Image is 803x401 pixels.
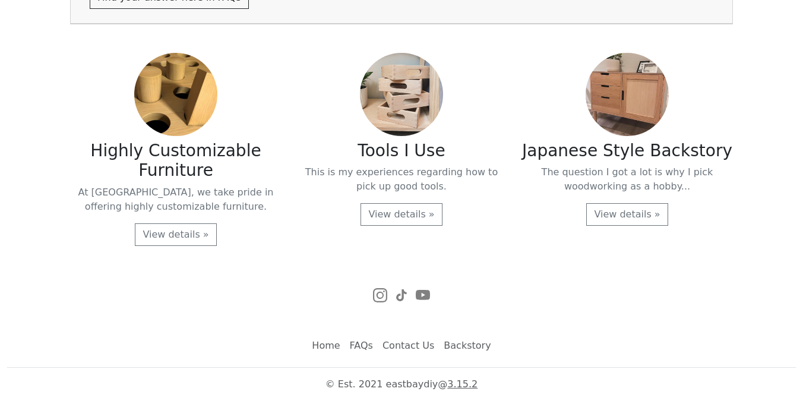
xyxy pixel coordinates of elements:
a: Contact Us [378,334,439,358]
a: TikTok [394,284,409,305]
a: YouTube [416,284,430,305]
p: This is my experiences regarding how to pick up good tools. [296,165,507,194]
p: The question I got a lot is why I pick woodworking as a hobby... [521,165,733,194]
h3: Japanese Style Backstory [521,141,733,161]
p: © Est. 2021 eastbaydiy @ [7,377,796,391]
img: Highly Customizable Furniture [134,53,217,136]
a: Home [307,334,344,358]
h3: Tools I Use [296,141,507,161]
img: Japanese Style Backstory [586,53,669,136]
a: Instagram [373,284,387,305]
p: At [GEOGRAPHIC_DATA], we take pride in offering highly customizable furniture. [70,185,282,214]
h3: Highly Customizable Furniture [70,141,282,181]
a: View details » [586,203,668,226]
img: Tools I Use [360,53,443,136]
a: View details » [135,223,216,246]
a: FAQs [345,334,378,358]
a: 3.15.2 [447,378,478,390]
a: Backstory [439,334,495,358]
a: View details » [361,203,442,226]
